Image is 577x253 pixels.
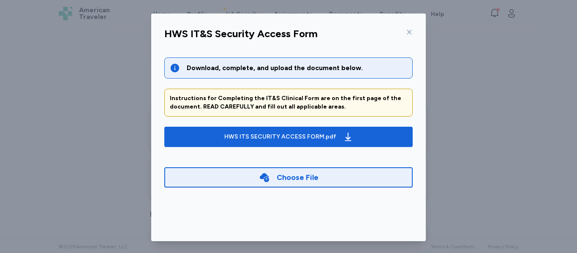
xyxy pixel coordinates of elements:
div: Instructions for Completing the IT&S Clinical Form are on the first page of the document. READ CA... [170,94,407,111]
div: HWS IT&S Security Access Form [164,27,318,41]
div: HWS ITS SECURITY ACCESS FORM.pdf [224,133,336,141]
div: Download, complete, and upload the document below. [187,63,407,73]
div: Choose File [277,171,318,183]
button: HWS ITS SECURITY ACCESS FORM.pdf [164,127,413,147]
